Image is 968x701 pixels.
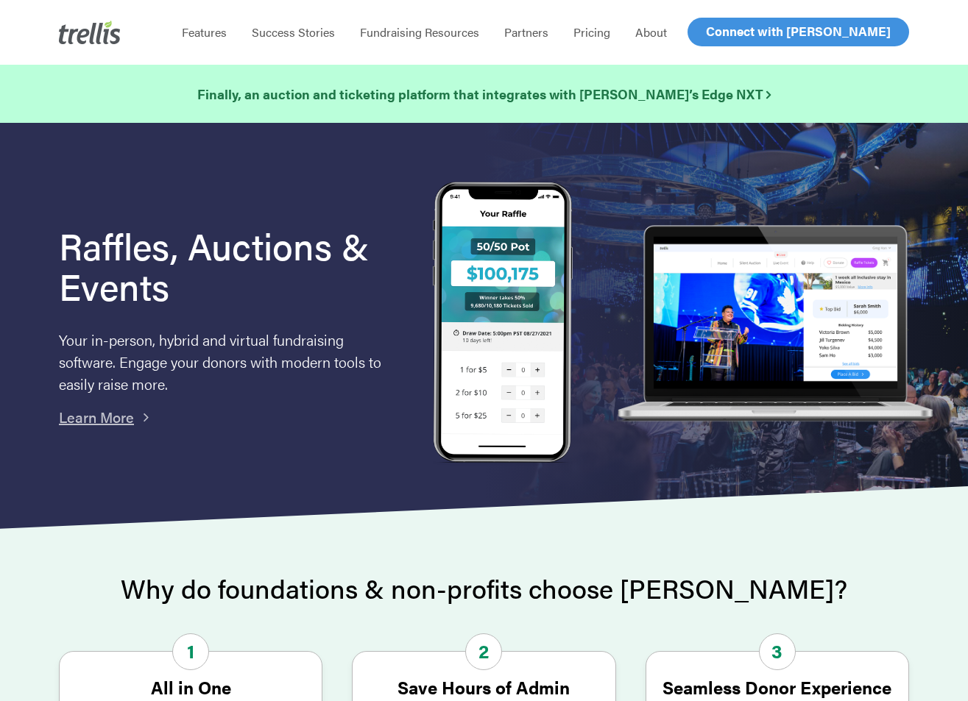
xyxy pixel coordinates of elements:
span: 2 [465,633,502,670]
img: Trellis [59,21,121,44]
p: Your in-person, hybrid and virtual fundraising software. Engage your donors with modern tools to ... [59,329,394,395]
span: Success Stories [252,24,335,40]
a: Learn More [59,406,134,427]
a: About [623,25,679,40]
span: Fundraising Resources [360,24,479,40]
a: Fundraising Resources [347,25,492,40]
a: Success Stories [239,25,347,40]
strong: Finally, an auction and ticketing platform that integrates with [PERSON_NAME]’s Edge NXT [197,85,771,103]
span: Connect with [PERSON_NAME] [706,22,891,40]
span: Pricing [573,24,610,40]
h2: Why do foundations & non-profits choose [PERSON_NAME]? [59,574,909,603]
h1: Raffles, Auctions & Events [59,225,394,306]
strong: All in One [151,675,231,700]
span: 3 [759,633,796,670]
img: rafflelaptop_mac_optim.png [611,225,939,423]
img: Trellis Raffles, Auctions and Event Fundraising [433,182,573,466]
strong: Save Hours of Admin [398,675,570,700]
a: Partners [492,25,561,40]
a: Features [169,25,239,40]
a: Pricing [561,25,623,40]
span: Features [182,24,227,40]
span: About [635,24,667,40]
strong: Seamless Donor Experience [663,675,891,700]
a: Connect with [PERSON_NAME] [688,18,909,46]
span: 1 [172,633,209,670]
a: Finally, an auction and ticketing platform that integrates with [PERSON_NAME]’s Edge NXT [197,84,771,104]
span: Partners [504,24,548,40]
